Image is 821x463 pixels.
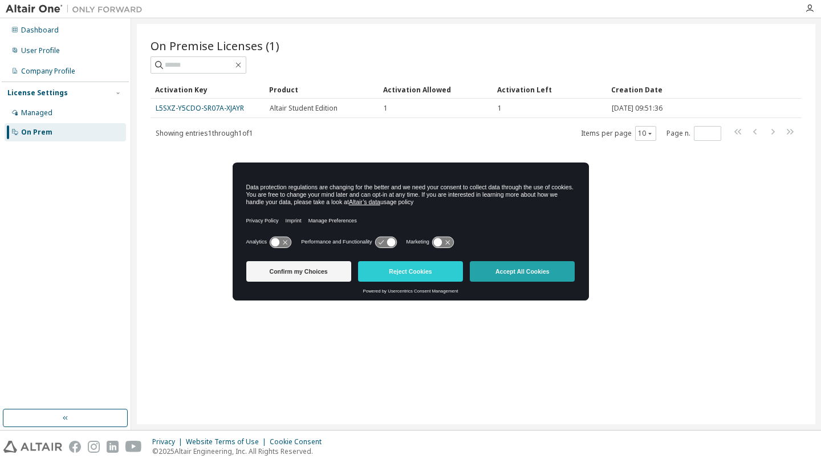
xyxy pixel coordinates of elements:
div: Company Profile [21,67,75,76]
div: Managed [21,108,52,117]
span: Altair Student Edition [270,104,338,113]
button: 10 [638,129,653,138]
span: Showing entries 1 through 1 of 1 [156,128,253,138]
div: License Settings [7,88,68,98]
img: youtube.svg [125,441,142,453]
span: Items per page [581,126,656,141]
span: 1 [498,104,502,113]
div: Activation Key [155,80,260,99]
span: 1 [384,104,388,113]
p: © 2025 Altair Engineering, Inc. All Rights Reserved. [152,446,328,456]
img: altair_logo.svg [3,441,62,453]
div: Activation Left [497,80,602,99]
span: On Premise Licenses (1) [151,38,279,54]
img: linkedin.svg [107,441,119,453]
div: Creation Date [611,80,751,99]
div: Product [269,80,374,99]
div: Privacy [152,437,186,446]
a: L5SXZ-Y5CDO-SR07A-XJAYR [156,103,244,113]
span: [DATE] 09:51:36 [612,104,663,113]
span: Page n. [666,126,721,141]
img: instagram.svg [88,441,100,453]
div: Activation Allowed [383,80,488,99]
div: Website Terms of Use [186,437,270,446]
div: Dashboard [21,26,59,35]
div: On Prem [21,128,52,137]
div: Cookie Consent [270,437,328,446]
img: facebook.svg [69,441,81,453]
img: Altair One [6,3,148,15]
div: User Profile [21,46,60,55]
